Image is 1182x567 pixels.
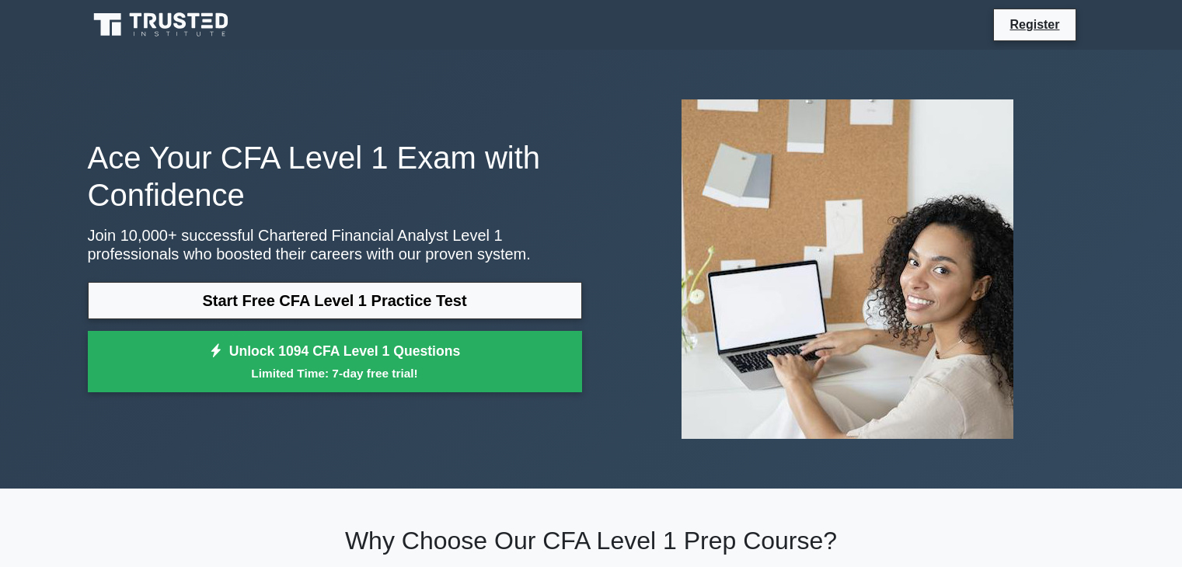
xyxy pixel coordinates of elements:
small: Limited Time: 7-day free trial! [107,364,563,382]
p: Join 10,000+ successful Chartered Financial Analyst Level 1 professionals who boosted their caree... [88,226,582,263]
a: Unlock 1094 CFA Level 1 QuestionsLimited Time: 7-day free trial! [88,331,582,393]
a: Start Free CFA Level 1 Practice Test [88,282,582,319]
h2: Why Choose Our CFA Level 1 Prep Course? [88,526,1095,555]
h1: Ace Your CFA Level 1 Exam with Confidence [88,139,582,214]
a: Register [1000,15,1069,34]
